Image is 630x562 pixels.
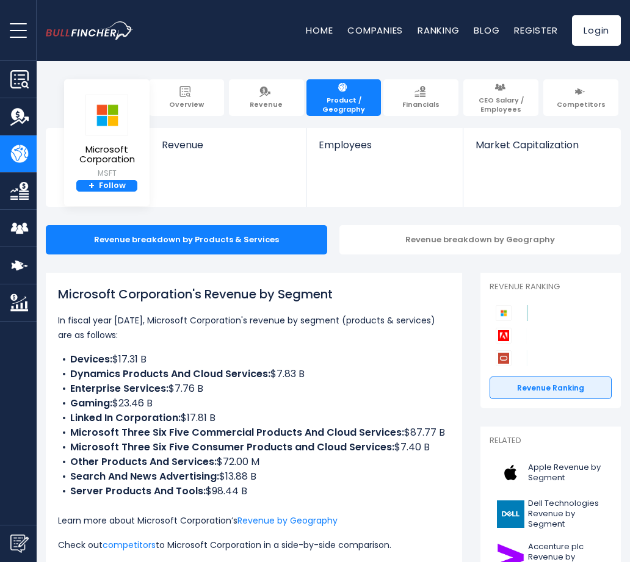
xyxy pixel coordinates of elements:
[71,168,143,179] small: MSFT
[149,79,224,116] a: Overview
[70,411,181,425] b: Linked In Corporation:
[70,469,219,483] b: Search And News Advertising:
[476,139,607,151] span: Market Capitalization
[237,514,338,527] a: Revenue by Geography
[463,79,538,116] a: CEO Salary / Employees
[58,484,450,499] li: $98.44 B
[490,376,612,400] a: Revenue Ranking
[71,145,143,165] span: Microsoft Corporation
[347,24,403,37] a: Companies
[58,381,450,396] li: $7.76 B
[383,79,458,116] a: Financials
[58,411,450,425] li: $17.81 B
[58,396,450,411] li: $23.46 B
[490,495,612,533] a: Dell Technologies Revenue by Segment
[543,79,618,116] a: Competitors
[229,79,304,116] a: Revenue
[58,440,450,455] li: $7.40 B
[528,463,604,483] span: Apple Revenue by Segment
[150,128,306,171] a: Revenue
[70,455,217,469] b: Other Products And Services:
[496,305,512,321] img: Microsoft Corporation competitors logo
[46,21,151,40] a: Go to homepage
[250,100,283,109] span: Revenue
[70,367,270,381] b: Dynamics Products And Cloud Services:
[490,436,612,446] p: Related
[572,15,621,46] a: Login
[557,100,606,109] span: Competitors
[490,282,612,292] p: Revenue Ranking
[58,469,450,484] li: $13.88 B
[469,96,532,113] span: CEO Salary / Employees
[514,24,557,37] a: Register
[497,500,524,528] img: DELL logo
[58,513,450,528] p: Learn more about Microsoft Corporation’s
[490,456,612,489] a: Apple Revenue by Segment
[103,539,156,551] a: competitors
[474,24,499,37] a: Blog
[306,79,382,116] a: Product / Geography
[313,96,375,113] span: Product / Geography
[70,425,404,439] b: Microsoft Three Six Five Commercial Products And Cloud Services:
[85,95,128,135] img: MSFT logo
[58,455,450,469] li: $72.00 M
[46,21,133,40] img: bullfincher logo
[162,139,294,151] span: Revenue
[76,180,137,192] a: +Follow
[70,396,112,410] b: Gaming:
[58,352,450,367] li: $17.31 B
[306,128,462,171] a: Employees
[402,100,440,109] span: Financials
[58,313,450,342] p: In fiscal year [DATE], Microsoft Corporation's revenue by segment (products & services) are as fo...
[496,350,512,366] img: Oracle Corporation competitors logo
[319,139,450,151] span: Employees
[70,94,143,180] a: Microsoft Corporation MSFT
[58,285,450,303] h1: Microsoft Corporation's Revenue by Segment
[70,352,112,366] b: Devices:
[70,440,394,454] b: Microsoft Three Six Five Consumer Products and Cloud Services:
[169,100,204,109] span: Overview
[70,484,206,498] b: Server Products And Tools:
[46,225,327,254] div: Revenue breakdown by Products & Services
[497,459,524,486] img: AAPL logo
[58,425,450,440] li: $87.77 B
[58,538,450,552] p: Check out to Microsoft Corporation in a side-by-side comparison.
[70,381,168,395] b: Enterprise Services:
[58,367,450,381] li: $7.83 B
[89,181,95,192] strong: +
[339,225,621,254] div: Revenue breakdown by Geography
[528,499,604,530] span: Dell Technologies Revenue by Segment
[306,24,333,37] a: Home
[463,128,620,171] a: Market Capitalization
[496,328,512,344] img: Adobe competitors logo
[418,24,459,37] a: Ranking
